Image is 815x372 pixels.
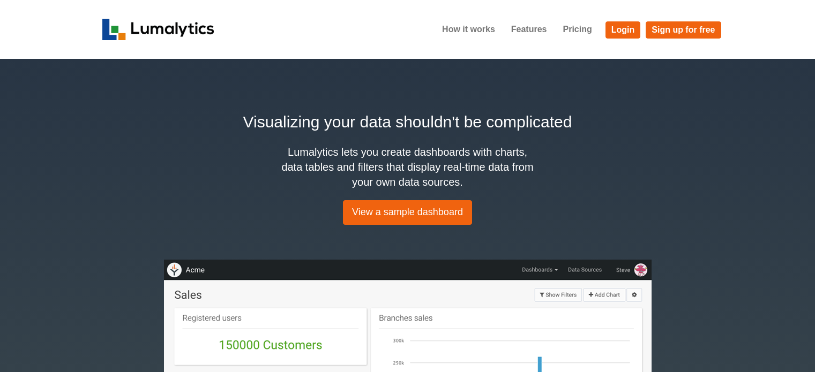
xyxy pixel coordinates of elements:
a: Features [503,16,555,43]
img: logo_v2-f34f87db3d4d9f5311d6c47995059ad6168825a3e1eb260e01c8041e89355404.png [102,19,214,40]
a: Pricing [555,16,600,43]
h4: Lumalytics lets you create dashboards with charts, data tables and filters that display real-time... [279,145,536,189]
a: Sign up for free [646,21,721,39]
a: Login [605,21,641,39]
a: How it works [434,16,503,43]
h2: Visualizing your data shouldn't be complicated [102,110,713,134]
a: View a sample dashboard [343,200,472,225]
